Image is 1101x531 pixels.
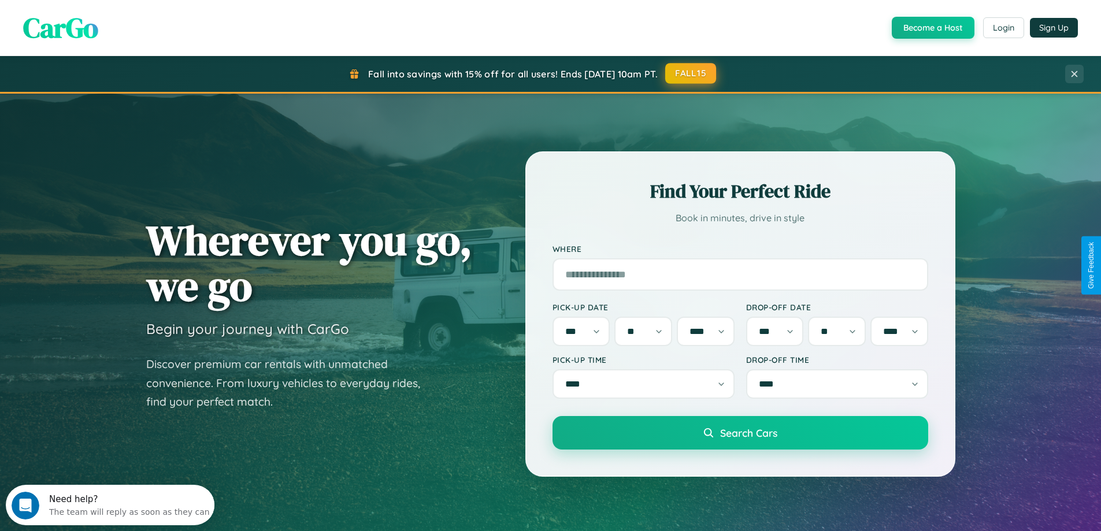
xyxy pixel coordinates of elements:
[746,355,928,365] label: Drop-off Time
[553,355,735,365] label: Pick-up Time
[553,210,928,226] p: Book in minutes, drive in style
[146,217,472,309] h1: Wherever you go, we go
[665,63,716,84] button: FALL15
[146,355,435,411] p: Discover premium car rentals with unmatched convenience. From luxury vehicles to everyday rides, ...
[553,416,928,450] button: Search Cars
[43,10,204,19] div: Need help?
[892,17,974,39] button: Become a Host
[6,485,214,525] iframe: Intercom live chat discovery launcher
[1030,18,1078,38] button: Sign Up
[368,68,658,80] span: Fall into savings with 15% off for all users! Ends [DATE] 10am PT.
[553,302,735,312] label: Pick-up Date
[43,19,204,31] div: The team will reply as soon as they can
[720,426,777,439] span: Search Cars
[146,320,349,337] h3: Begin your journey with CarGo
[12,492,39,519] iframe: Intercom live chat
[983,17,1024,38] button: Login
[1087,242,1095,289] div: Give Feedback
[5,5,215,36] div: Open Intercom Messenger
[23,9,98,47] span: CarGo
[553,179,928,204] h2: Find Your Perfect Ride
[746,302,928,312] label: Drop-off Date
[553,244,928,254] label: Where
